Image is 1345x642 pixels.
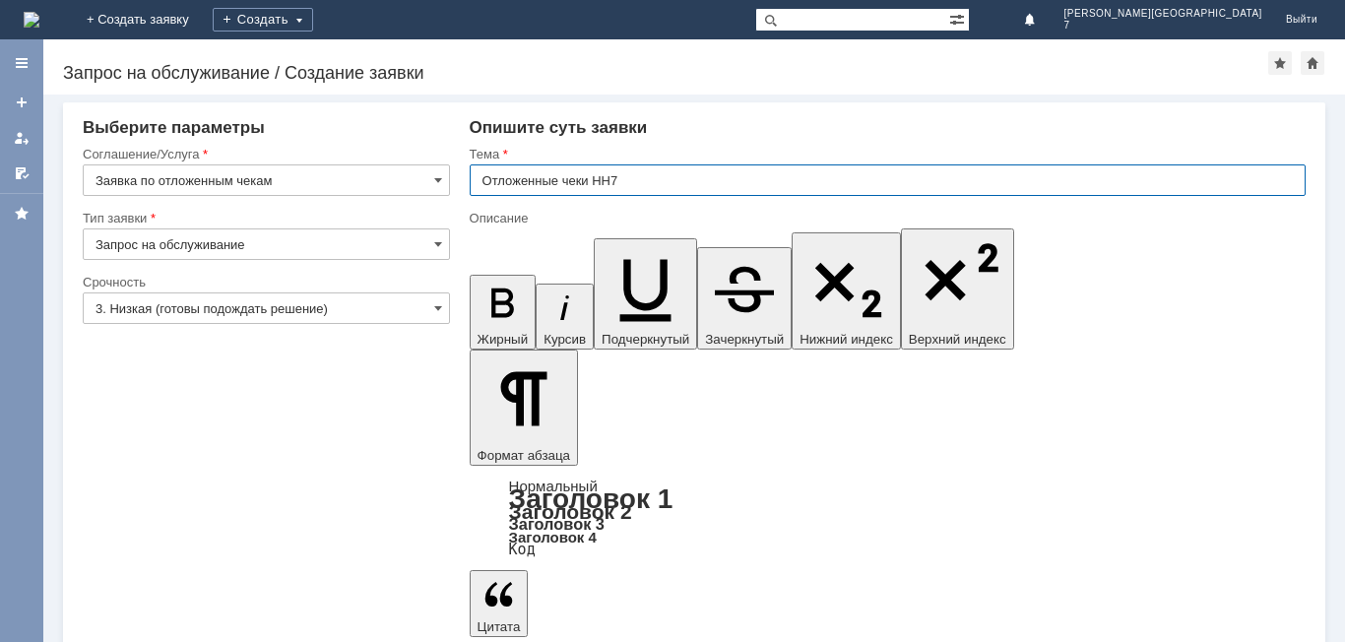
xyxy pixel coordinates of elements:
[509,483,673,514] a: Заголовок 1
[470,275,537,350] button: Жирный
[478,619,521,634] span: Цитата
[24,12,39,28] a: Перейти на домашнюю страницу
[1064,20,1262,32] span: 7
[470,350,578,466] button: Формат абзаца
[697,247,792,350] button: Зачеркнутый
[792,232,901,350] button: Нижний индекс
[536,284,594,350] button: Курсив
[470,212,1302,225] div: Описание
[83,118,265,137] span: Выберите параметры
[470,148,1302,160] div: Тема
[509,529,597,546] a: Заголовок 4
[213,8,313,32] div: Создать
[509,515,605,533] a: Заголовок 3
[602,332,689,347] span: Подчеркнутый
[470,480,1306,556] div: Формат абзаца
[1064,8,1262,20] span: [PERSON_NAME][GEOGRAPHIC_DATA]
[470,118,648,137] span: Опишите суть заявки
[705,332,784,347] span: Зачеркнутый
[24,12,39,28] img: logo
[6,122,37,154] a: Мои заявки
[509,500,632,523] a: Заголовок 2
[509,541,536,558] a: Код
[909,332,1006,347] span: Верхний индекс
[1268,51,1292,75] div: Добавить в избранное
[83,212,446,225] div: Тип заявки
[800,332,893,347] span: Нижний индекс
[544,332,586,347] span: Курсив
[478,448,570,463] span: Формат абзаца
[478,332,529,347] span: Жирный
[1301,51,1324,75] div: Сделать домашней страницей
[6,158,37,189] a: Мои согласования
[83,276,446,289] div: Срочность
[949,9,969,28] span: Расширенный поиск
[594,238,697,350] button: Подчеркнутый
[83,148,446,160] div: Соглашение/Услуга
[63,63,1268,83] div: Запрос на обслуживание / Создание заявки
[6,87,37,118] a: Создать заявку
[901,228,1014,350] button: Верхний индекс
[470,570,529,637] button: Цитата
[509,478,598,494] a: Нормальный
